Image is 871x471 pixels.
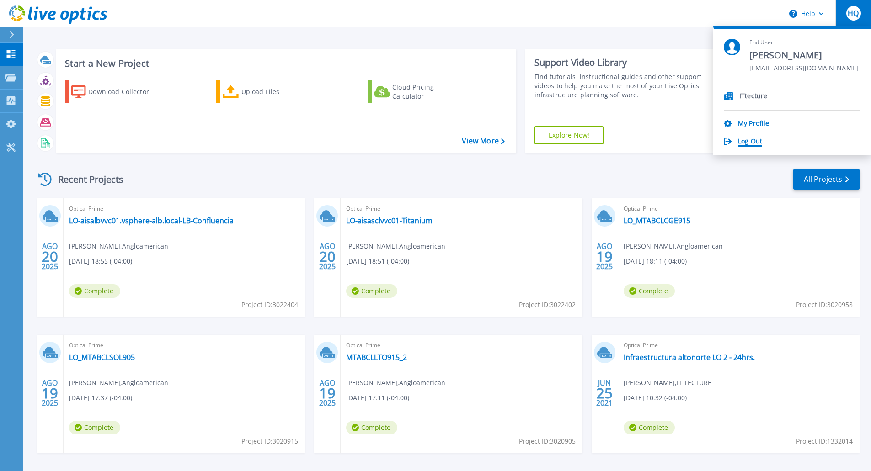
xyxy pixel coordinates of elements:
[346,284,397,298] span: Complete
[624,256,687,266] span: [DATE] 18:11 (-04:00)
[346,393,409,403] span: [DATE] 17:11 (-04:00)
[69,340,299,350] span: Optical Prime
[69,241,168,251] span: [PERSON_NAME] , Angloamerican
[624,284,675,298] span: Complete
[319,253,336,260] span: 20
[624,393,687,403] span: [DATE] 10:32 (-04:00)
[739,92,767,101] p: ITtecture
[41,376,59,410] div: AGO 2025
[392,83,465,101] div: Cloud Pricing Calculator
[796,436,853,446] span: Project ID: 1332014
[346,241,445,251] span: [PERSON_NAME] , Angloamerican
[346,421,397,434] span: Complete
[534,72,705,100] div: Find tutorials, instructional guides and other support videos to help you make the most of your L...
[624,340,854,350] span: Optical Prime
[624,378,711,388] span: [PERSON_NAME] , IT TECTURE
[69,204,299,214] span: Optical Prime
[534,126,604,144] a: Explore Now!
[319,376,336,410] div: AGO 2025
[596,253,613,260] span: 19
[88,83,161,101] div: Download Collector
[319,240,336,273] div: AGO 2025
[796,300,853,310] span: Project ID: 3020958
[596,376,613,410] div: JUN 2021
[42,253,58,260] span: 20
[69,378,168,388] span: [PERSON_NAME] , Angloamerican
[346,353,407,362] a: MTABCLLTO915_2
[69,421,120,434] span: Complete
[65,80,167,103] a: Download Collector
[35,168,136,191] div: Recent Projects
[793,169,860,190] a: All Projects
[65,58,504,69] h3: Start a New Project
[624,216,690,225] a: LO_MTABCLCGE915
[368,80,470,103] a: Cloud Pricing Calculator
[319,389,336,397] span: 19
[519,436,576,446] span: Project ID: 3020905
[624,241,723,251] span: [PERSON_NAME] , Angloamerican
[519,300,576,310] span: Project ID: 3022402
[749,49,858,62] span: [PERSON_NAME]
[346,204,577,214] span: Optical Prime
[346,378,445,388] span: [PERSON_NAME] , Angloamerican
[69,256,132,266] span: [DATE] 18:55 (-04:00)
[216,80,318,103] a: Upload Files
[596,240,613,273] div: AGO 2025
[241,83,315,101] div: Upload Files
[69,216,234,225] a: LO-aisalbvvc01.vsphere-alb.local-LB-Confluencia
[346,256,409,266] span: [DATE] 18:51 (-04:00)
[749,39,858,47] span: End User
[738,138,762,146] a: Log Out
[241,300,298,310] span: Project ID: 3022404
[749,64,858,73] span: [EMAIL_ADDRESS][DOMAIN_NAME]
[624,421,675,434] span: Complete
[596,389,613,397] span: 25
[69,284,120,298] span: Complete
[624,353,755,362] a: Infraestructura altonorte LO 2 - 24hrs.
[738,120,769,128] a: My Profile
[69,353,135,362] a: LO_MTABCLSOL905
[241,436,298,446] span: Project ID: 3020915
[42,389,58,397] span: 19
[462,137,504,145] a: View More
[848,10,859,17] span: HQ
[346,216,433,225] a: LO-aisasclvvc01-Titanium
[41,240,59,273] div: AGO 2025
[69,393,132,403] span: [DATE] 17:37 (-04:00)
[346,340,577,350] span: Optical Prime
[534,57,705,69] div: Support Video Library
[624,204,854,214] span: Optical Prime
